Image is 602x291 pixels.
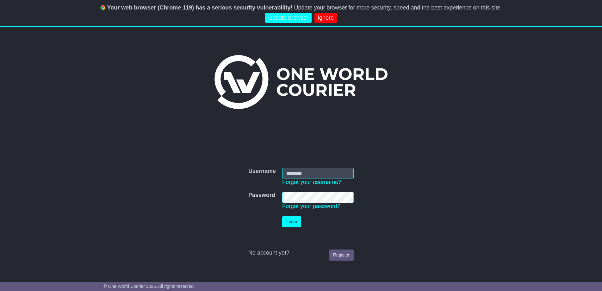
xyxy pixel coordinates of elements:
[248,250,354,256] div: No account yet?
[265,13,312,23] a: Update browser
[282,179,341,185] a: Forgot your username?
[214,55,387,109] img: One World
[294,4,502,11] span: Update your browser for more security, speed and the best experience on this site.
[314,13,337,23] a: Ignore
[282,203,340,209] a: Forgot your password?
[248,168,276,175] label: Username
[329,250,354,261] a: Register
[107,4,293,11] b: Your web browser (Chrome 119) has a serious security vulnerability!
[248,192,275,199] label: Password
[103,284,195,289] span: © One World Courier 2025. All rights reserved.
[282,216,301,227] button: Login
